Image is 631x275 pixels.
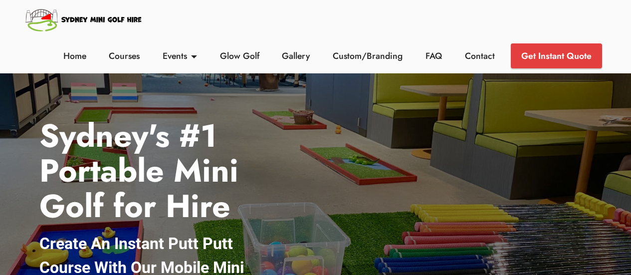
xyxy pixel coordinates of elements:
[279,49,313,62] a: Gallery
[462,49,497,62] a: Contact
[423,49,445,62] a: FAQ
[39,113,238,229] strong: Sydney's #1 Portable Mini Golf for Hire
[106,49,143,62] a: Courses
[511,43,602,68] a: Get Instant Quote
[160,49,200,62] a: Events
[330,49,406,62] a: Custom/Branding
[60,49,89,62] a: Home
[217,49,262,62] a: Glow Golf
[24,5,144,34] img: Sydney Mini Golf Hire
